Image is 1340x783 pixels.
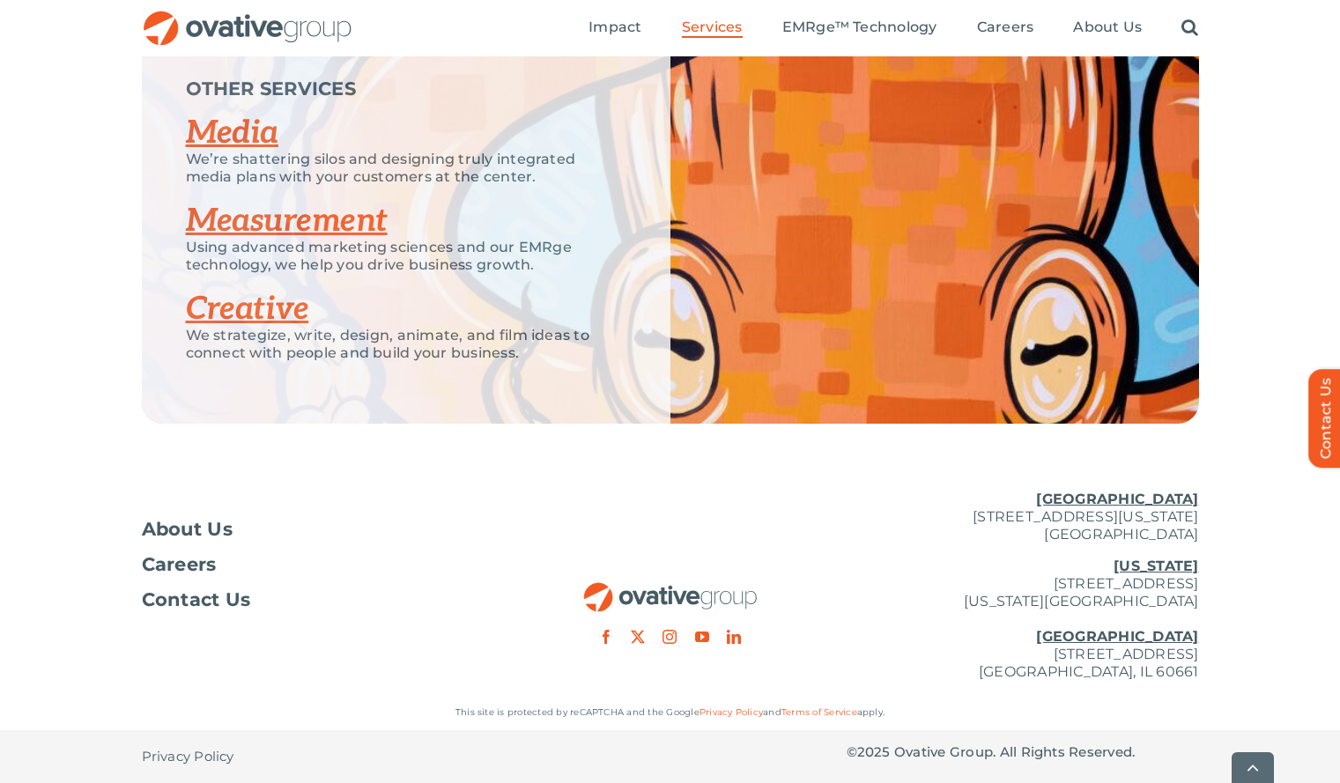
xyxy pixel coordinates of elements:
span: Careers [977,18,1034,36]
span: Careers [142,556,217,573]
a: Media [186,114,278,152]
a: facebook [599,630,613,644]
a: About Us [1073,18,1142,38]
a: youtube [695,630,709,644]
p: OTHER SERVICES [186,80,626,98]
span: About Us [1073,18,1142,36]
a: Privacy Policy [142,730,234,783]
span: About Us [142,521,233,538]
a: Search [1181,18,1198,38]
a: Terms of Service [781,706,857,718]
a: Contact Us [142,591,494,609]
p: This site is protected by reCAPTCHA and the Google and apply. [142,704,1199,721]
a: About Us [142,521,494,538]
p: We strategize, write, design, animate, and film ideas to connect with people and build your busin... [186,327,626,362]
a: EMRge™ Technology [782,18,937,38]
a: Careers [977,18,1034,38]
p: Using advanced marketing sciences and our EMRge technology, we help you drive business growth. [186,239,626,274]
u: [US_STATE] [1114,558,1198,574]
a: linkedin [727,630,741,644]
p: [STREET_ADDRESS] [US_STATE][GEOGRAPHIC_DATA] [STREET_ADDRESS] [GEOGRAPHIC_DATA], IL 60661 [847,558,1199,681]
span: EMRge™ Technology [782,18,937,36]
span: 2025 [857,743,891,760]
a: Creative [186,290,309,329]
a: Careers [142,556,494,573]
a: instagram [663,630,677,644]
nav: Footer - Privacy Policy [142,730,494,783]
span: Services [682,18,743,36]
p: © Ovative Group. All Rights Reserved. [847,743,1199,761]
p: [STREET_ADDRESS][US_STATE] [GEOGRAPHIC_DATA] [847,491,1199,543]
p: We’re shattering silos and designing truly integrated media plans with your customers at the center. [186,151,626,186]
a: Services [682,18,743,38]
u: [GEOGRAPHIC_DATA] [1036,491,1198,507]
a: Impact [589,18,641,38]
u: [GEOGRAPHIC_DATA] [1036,628,1198,645]
span: Impact [589,18,641,36]
a: Measurement [186,202,388,240]
a: OG_Full_horizontal_RGB [582,580,759,597]
a: Privacy Policy [700,706,763,718]
a: OG_Full_horizontal_RGB [142,9,353,26]
a: twitter [631,630,645,644]
nav: Footer Menu [142,521,494,609]
span: Privacy Policy [142,748,234,765]
span: Contact Us [142,591,251,609]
